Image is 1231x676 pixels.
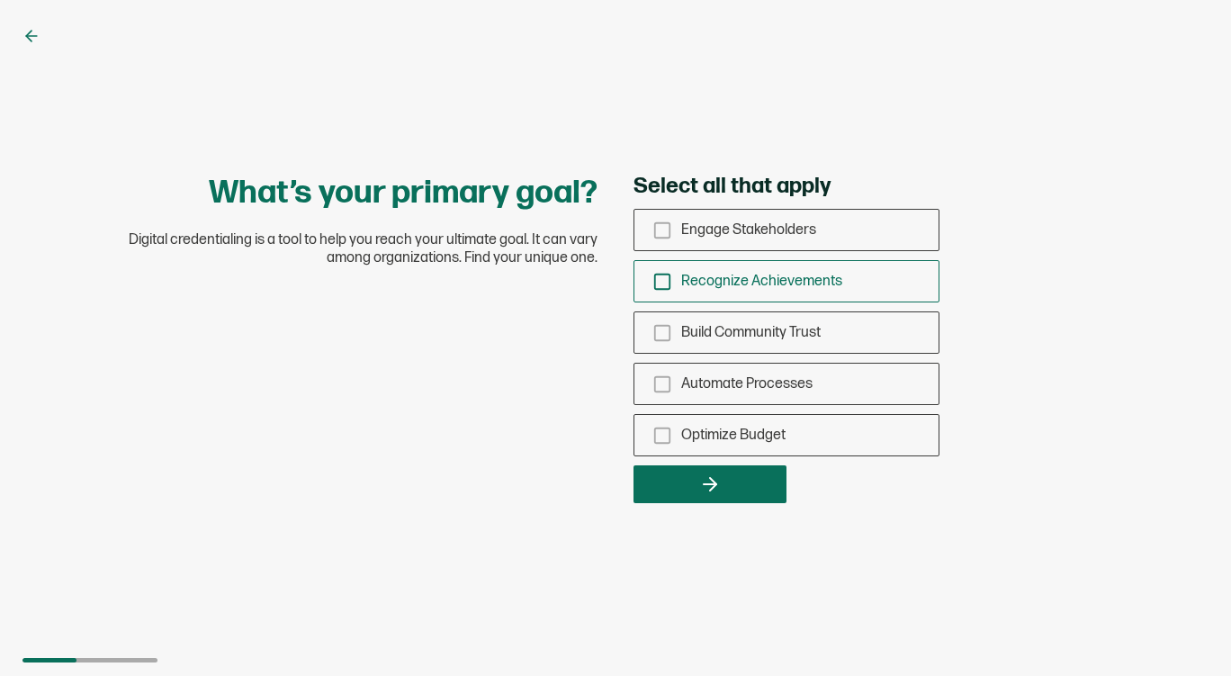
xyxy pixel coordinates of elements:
span: Digital credentialing is a tool to help you reach your ultimate goal. It can vary among organizat... [94,231,598,267]
span: Automate Processes [681,375,813,392]
span: Recognize Achievements [681,273,842,290]
div: checkbox-group [633,209,939,456]
span: Select all that apply [633,173,831,200]
h1: What’s your primary goal? [209,173,598,213]
span: Build Community Trust [681,324,821,341]
iframe: Chat Widget [931,473,1231,676]
span: Engage Stakeholders [681,221,816,239]
span: Optimize Budget [681,427,786,444]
